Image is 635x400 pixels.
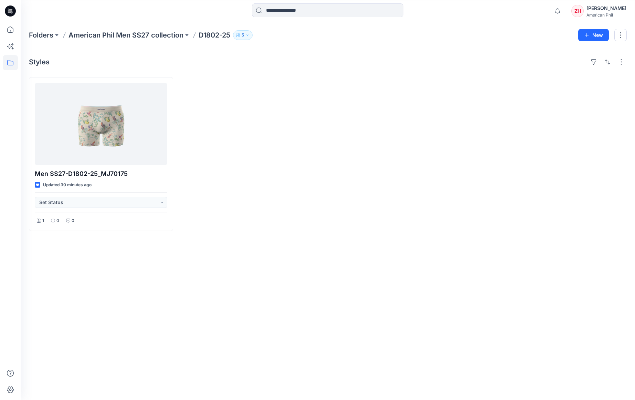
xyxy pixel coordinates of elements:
div: American Phil [586,12,626,18]
p: 0 [72,217,74,224]
div: ZH [571,5,584,17]
a: American Phil Men SS27 collection [68,30,183,40]
p: Men SS27-D1802-25_MJ70175 [35,169,167,179]
p: 5 [242,31,244,39]
h4: Styles [29,58,50,66]
button: 5 [233,30,253,40]
p: D1802-25 [199,30,230,40]
p: Updated 30 minutes ago [43,181,92,189]
button: New [578,29,609,41]
div: [PERSON_NAME] [586,4,626,12]
p: 1 [42,217,44,224]
a: Folders [29,30,53,40]
a: Men SS27-D1802-25_MJ70175 [35,83,167,165]
p: 0 [56,217,59,224]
